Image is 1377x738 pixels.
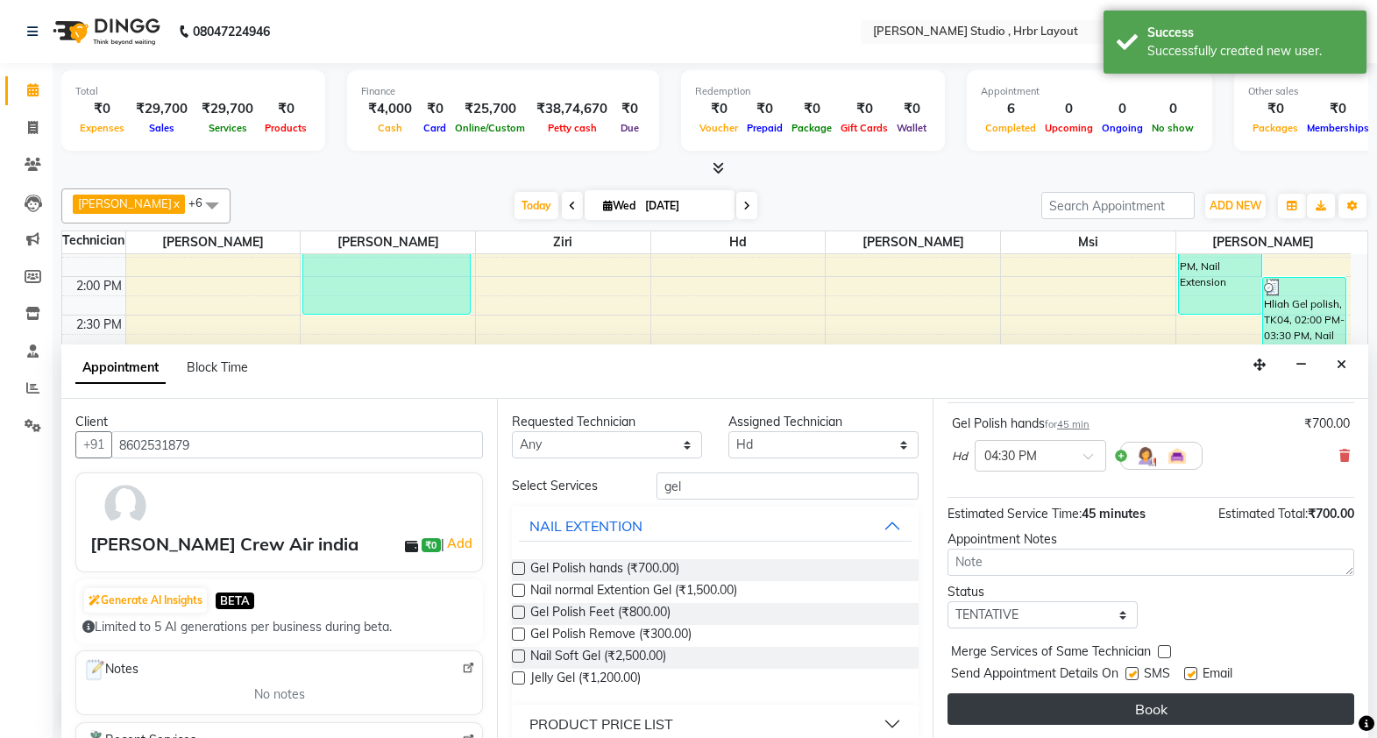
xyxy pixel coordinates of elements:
img: Hairdresser.png [1135,445,1156,466]
div: 2:30 PM [73,316,125,334]
div: Requested Technician [512,413,702,431]
div: ₹0 [1302,99,1373,119]
div: NAIL EXTENTION [529,515,642,536]
span: Notes [83,658,138,681]
span: Hd [651,231,826,253]
span: Estimated Total: [1218,506,1308,522]
a: Add [444,533,475,554]
span: [PERSON_NAME] [301,231,475,253]
div: ₹0 [75,99,129,119]
button: Close [1329,351,1354,379]
span: Nail normal Extention Gel (₹1,500.00) [530,581,737,603]
span: Nail Soft Gel (₹2,500.00) [530,647,666,669]
span: Block Time [187,359,248,375]
div: Assigned Technician [728,413,919,431]
span: Ongoing [1097,122,1147,134]
div: Select Services [499,477,643,495]
div: Success [1147,24,1353,42]
button: +91 [75,431,112,458]
span: No notes [254,685,305,704]
span: No show [1147,122,1198,134]
span: ₹0 [422,538,440,552]
span: Today [515,192,558,219]
div: PRODUCT PRICE LIST [529,713,673,734]
span: Hd [952,448,968,465]
div: Client [75,413,483,431]
a: x [172,196,180,210]
span: Prepaid [742,122,787,134]
span: Ziri [476,231,650,253]
span: Appointment [75,352,166,384]
div: 0 [1147,99,1198,119]
b: 08047224946 [193,7,270,56]
div: ₹0 [742,99,787,119]
div: Appointment Notes [948,530,1354,549]
span: Gel Polish hands (₹700.00) [530,559,679,581]
div: 6 [981,99,1040,119]
span: Expenses [75,122,129,134]
span: Sales [145,122,179,134]
span: Services [204,122,252,134]
div: Successfully created new user. [1147,42,1353,60]
input: 2025-09-03 [640,193,728,219]
button: Generate AI Insights [84,588,207,613]
span: [PERSON_NAME] [78,196,172,210]
img: avatar [100,480,151,531]
img: logo [45,7,165,56]
div: ₹0 [836,99,892,119]
div: 2:00 PM [73,277,125,295]
div: ₹0 [892,99,931,119]
div: ₹38,74,670 [529,99,614,119]
div: ₹25,700 [451,99,529,119]
div: 0 [1040,99,1097,119]
button: ADD NEW [1205,194,1266,218]
span: Memberships [1302,122,1373,134]
span: BETA [216,593,254,609]
div: 0 [1097,99,1147,119]
span: [PERSON_NAME] [1176,231,1351,253]
span: ADD NEW [1210,199,1261,212]
small: for [1045,418,1090,430]
span: Wed [599,199,640,212]
div: Gel Polish hands [952,415,1090,433]
span: Estimated Service Time: [948,506,1082,522]
div: Redemption [695,84,931,99]
button: Book [948,693,1354,725]
div: [PERSON_NAME] Crew Air india [90,531,358,557]
img: Interior.png [1167,445,1188,466]
div: ₹29,700 [129,99,195,119]
span: Upcoming [1040,122,1097,134]
span: Merge Services of Same Technician [951,642,1151,664]
div: ₹4,000 [361,99,419,119]
span: Products [260,122,311,134]
div: ₹0 [1248,99,1302,119]
input: Search Appointment [1041,192,1195,219]
div: Status [948,583,1138,601]
span: +6 [188,195,216,209]
span: Cash [373,122,407,134]
div: ₹0 [614,99,645,119]
span: [PERSON_NAME] [826,231,1000,253]
span: Msi [1001,231,1175,253]
span: Petty cash [543,122,601,134]
div: ₹0 [419,99,451,119]
span: Gel Polish Feet (₹800.00) [530,603,671,625]
span: [PERSON_NAME] [126,231,301,253]
div: ₹0 [695,99,742,119]
span: Packages [1248,122,1302,134]
span: Card [419,122,451,134]
span: Voucher [695,122,742,134]
span: Wallet [892,122,931,134]
div: ₹0 [787,99,836,119]
span: Online/Custom [451,122,529,134]
div: Hliah Gel polish, TK04, 02:00 PM-03:30 PM, Nail Extention Regular Hands [1263,278,1345,391]
span: Send Appointment Details On [951,664,1118,686]
div: Appointment [981,84,1198,99]
span: 45 minutes [1082,506,1146,522]
div: Limited to 5 AI generations per business during beta. [82,618,476,636]
div: Total [75,84,311,99]
span: SMS [1144,664,1170,686]
span: Jelly Gel (₹1,200.00) [530,669,641,691]
span: ₹700.00 [1308,506,1354,522]
input: Search by Name/Mobile/Email/Code [111,431,483,458]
